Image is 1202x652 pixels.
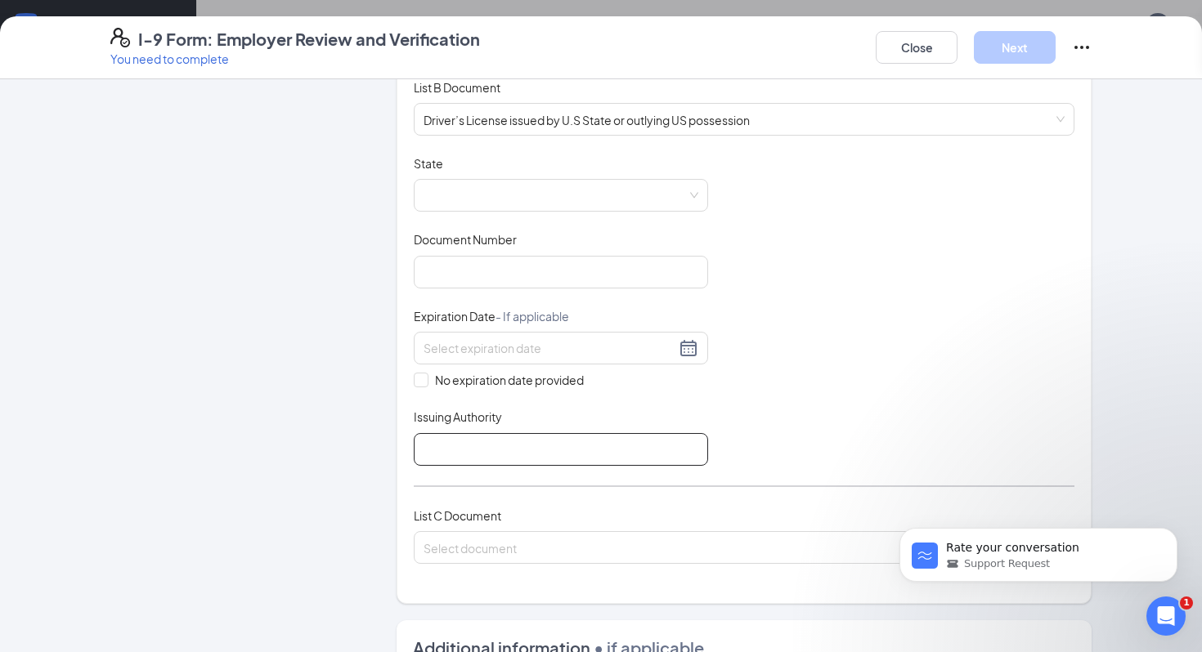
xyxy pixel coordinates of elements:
span: List C Document [414,508,501,523]
h4: I-9 Form: Employer Review and Verification [138,28,480,51]
svg: Ellipses [1072,38,1092,57]
span: 1 [1180,596,1193,610]
span: State [414,155,443,172]
p: You need to complete [110,51,480,67]
button: Next [974,31,1056,64]
span: Driver’s License issued by U.S State or outlying US possession [424,104,1065,135]
input: Select expiration date [424,339,675,357]
span: Issuing Authority [414,409,502,425]
span: List B Document [414,80,500,95]
span: No expiration date provided [428,371,590,389]
iframe: Intercom live chat [1146,596,1186,636]
span: Document Number [414,231,517,248]
span: - If applicable [496,309,569,324]
iframe: Intercom notifications message [875,493,1202,608]
span: Expiration Date [414,308,569,324]
button: Close [876,31,958,64]
svg: FormI9EVerifyIcon [110,28,130,47]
